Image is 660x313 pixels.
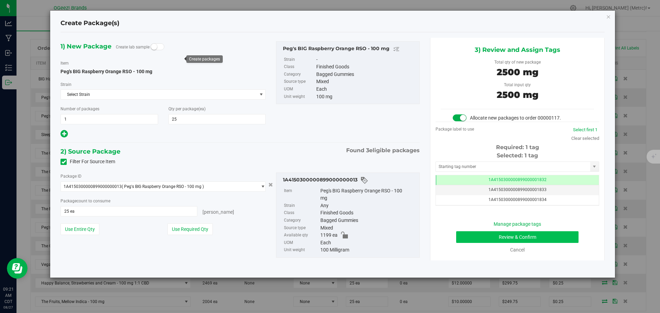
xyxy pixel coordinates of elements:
span: Select Strain [61,90,257,99]
label: Create lab sample [116,42,150,52]
iframe: Resource center [7,258,27,279]
div: Peg's BIG Raspberry Orange RSO - 100 mg [320,187,416,202]
label: Class [284,63,315,71]
div: Finished Goods [320,209,416,217]
label: UOM [284,239,319,247]
input: 25 [169,114,266,124]
span: 1) New Package [60,41,111,52]
span: 1A4150300000899000000013 [64,184,122,189]
span: Allocate new packages to order 00000117. [470,115,561,121]
button: Cancel button [266,180,275,190]
span: Qty per package [168,107,206,111]
a: Manage package tags [494,221,541,227]
span: 1A4150300000899000001834 [488,197,547,202]
span: Selected: 1 tag [497,152,538,159]
input: 25 ea [61,206,197,216]
span: 1199 ea [320,232,338,239]
span: Package label to use [436,127,474,132]
label: Category [284,217,319,224]
span: count [77,199,87,203]
div: Bagged Gummies [320,217,416,224]
div: Bagged Gummies [316,71,416,78]
label: Strain [284,202,319,210]
span: ( Peg's BIG Raspberry Orange RSO - 100 mg ) [122,184,204,189]
span: Total qty of new package [494,60,541,65]
span: select [257,182,265,191]
span: 3) Review and Assign Tags [475,45,560,55]
label: Source type [284,78,315,86]
span: [PERSON_NAME] [202,209,234,215]
div: Mixed [320,224,416,232]
span: 2500 mg [497,89,538,100]
div: 1A4150300000899000000013 [283,176,416,185]
span: Found eligible packages [346,146,420,155]
a: Clear selected [571,136,599,141]
span: Peg's BIG Raspberry Orange RSO - 100 mg [60,69,152,74]
label: Item [284,187,319,202]
button: Use Entire Qty [60,223,99,235]
span: Required: 1 tag [496,144,539,150]
label: Strain [284,56,315,64]
span: Total input qty [504,82,531,87]
span: Add new output [60,132,68,138]
span: select [590,162,599,171]
div: 100 Milligram [320,246,416,254]
a: Select first 1 [573,127,597,132]
label: Available qty [284,232,319,239]
label: Category [284,71,315,78]
span: 2500 mg [497,67,538,78]
label: UOM [284,86,315,93]
label: Class [284,209,319,217]
div: Each [320,239,416,247]
span: 2) Source Package [60,146,120,157]
div: Create packages [189,57,220,62]
span: (ea) [198,107,206,111]
div: Any [320,202,416,210]
label: Unit weight [284,93,315,101]
label: Filter For Source Item [60,158,115,165]
div: 100 mg [316,93,416,101]
label: Source type [284,224,319,232]
a: Cancel [510,247,525,253]
span: Number of packages [60,107,99,111]
span: Package to consume [60,199,110,203]
label: Strain [60,81,71,88]
h4: Create Package(s) [60,19,119,28]
div: Finished Goods [316,63,416,71]
div: Each [316,86,416,93]
span: select [257,90,265,99]
span: 1A4150300000899000001833 [488,187,547,192]
button: Use Required Qty [167,223,213,235]
input: Starting tag number [436,162,590,171]
div: Peg's BIG Raspberry Orange RSO - 100 mg [283,45,416,53]
button: Review & Confirm [456,231,579,243]
span: Package ID [60,174,81,179]
label: Unit weight [284,246,319,254]
input: 1 [61,114,158,124]
span: 1A4150300000899000001832 [488,177,547,182]
div: Mixed [316,78,416,86]
span: 3 [366,147,369,154]
div: - [316,56,416,64]
label: Item [60,60,69,66]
